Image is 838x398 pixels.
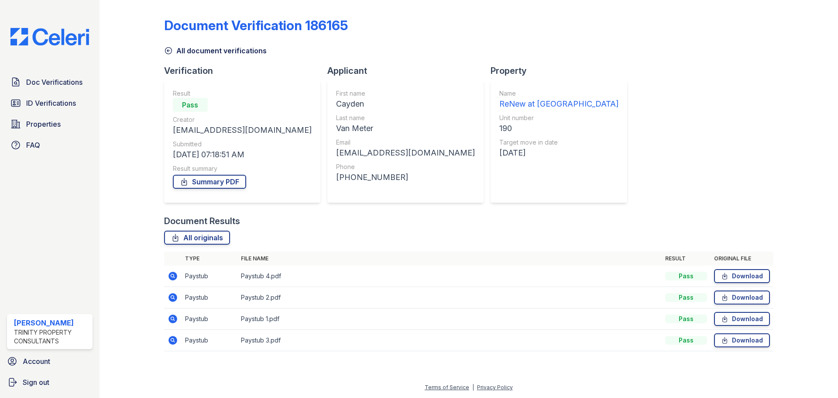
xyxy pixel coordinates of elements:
td: Paystub [182,330,237,351]
div: [PHONE_NUMBER] [336,171,475,183]
td: Paystub 2.pdf [237,287,662,308]
div: [EMAIL_ADDRESS][DOMAIN_NAME] [173,124,312,136]
a: Download [714,291,770,305]
div: ReNew at [GEOGRAPHIC_DATA] [499,98,618,110]
th: Result [662,252,711,266]
div: First name [336,89,475,98]
div: [EMAIL_ADDRESS][DOMAIN_NAME] [336,147,475,159]
td: Paystub [182,287,237,308]
span: FAQ [26,140,40,150]
div: | [472,384,474,391]
a: All originals [164,231,230,245]
div: Pass [665,272,707,280]
a: Summary PDF [173,175,246,189]
div: Document Verification 186165 [164,17,348,33]
td: Paystub 4.pdf [237,266,662,287]
div: Applicant [327,65,491,77]
div: Property [491,65,634,77]
a: Sign out [3,374,96,391]
div: Cayden [336,98,475,110]
span: Doc Verifications [26,77,82,87]
a: Name ReNew at [GEOGRAPHIC_DATA] [499,89,618,110]
a: Terms of Service [425,384,469,391]
div: Name [499,89,618,98]
span: Properties [26,119,61,129]
a: Download [714,333,770,347]
div: Result [173,89,312,98]
td: Paystub 1.pdf [237,308,662,330]
div: Pass [173,98,208,112]
div: Verification [164,65,327,77]
div: Van Meter [336,122,475,135]
a: FAQ [7,136,93,154]
div: Creator [173,115,312,124]
div: Result summary [173,164,312,173]
a: ID Verifications [7,94,93,112]
div: [DATE] [499,147,618,159]
div: Pass [665,315,707,323]
a: Doc Verifications [7,73,93,91]
td: Paystub 3.pdf [237,330,662,351]
th: File name [237,252,662,266]
div: Submitted [173,140,312,149]
img: CE_Logo_Blue-a8612792a0a2168367f1c8372b55b34899dd931a85d93a1a3d3e32e68fde9ad4.png [3,28,96,45]
th: Original file [711,252,773,266]
div: [PERSON_NAME] [14,318,89,328]
div: Phone [336,163,475,171]
a: Account [3,353,96,370]
a: All document verifications [164,45,267,56]
div: Trinity Property Consultants [14,328,89,346]
span: ID Verifications [26,98,76,108]
div: Last name [336,114,475,122]
span: Sign out [23,377,49,388]
a: Properties [7,115,93,133]
a: Download [714,269,770,283]
div: Unit number [499,114,618,122]
div: Email [336,138,475,147]
td: Paystub [182,308,237,330]
div: 190 [499,122,618,135]
div: Target move in date [499,138,618,147]
div: [DATE] 07:18:51 AM [173,149,312,161]
div: Document Results [164,215,240,227]
div: Pass [665,293,707,302]
th: Type [182,252,237,266]
a: Download [714,312,770,326]
td: Paystub [182,266,237,287]
a: Privacy Policy [477,384,513,391]
div: Pass [665,336,707,345]
span: Account [23,356,50,367]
